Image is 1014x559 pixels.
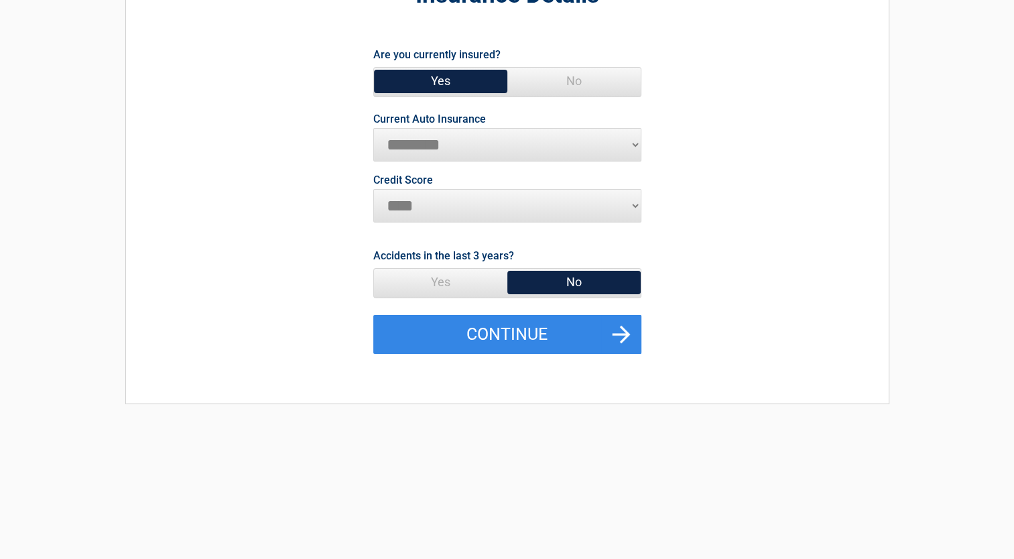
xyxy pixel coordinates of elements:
[507,68,641,95] span: No
[374,68,507,95] span: Yes
[373,315,641,354] button: Continue
[373,114,486,125] label: Current Auto Insurance
[507,269,641,296] span: No
[374,269,507,296] span: Yes
[373,175,433,186] label: Credit Score
[373,247,514,265] label: Accidents in the last 3 years?
[373,46,501,64] label: Are you currently insured?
